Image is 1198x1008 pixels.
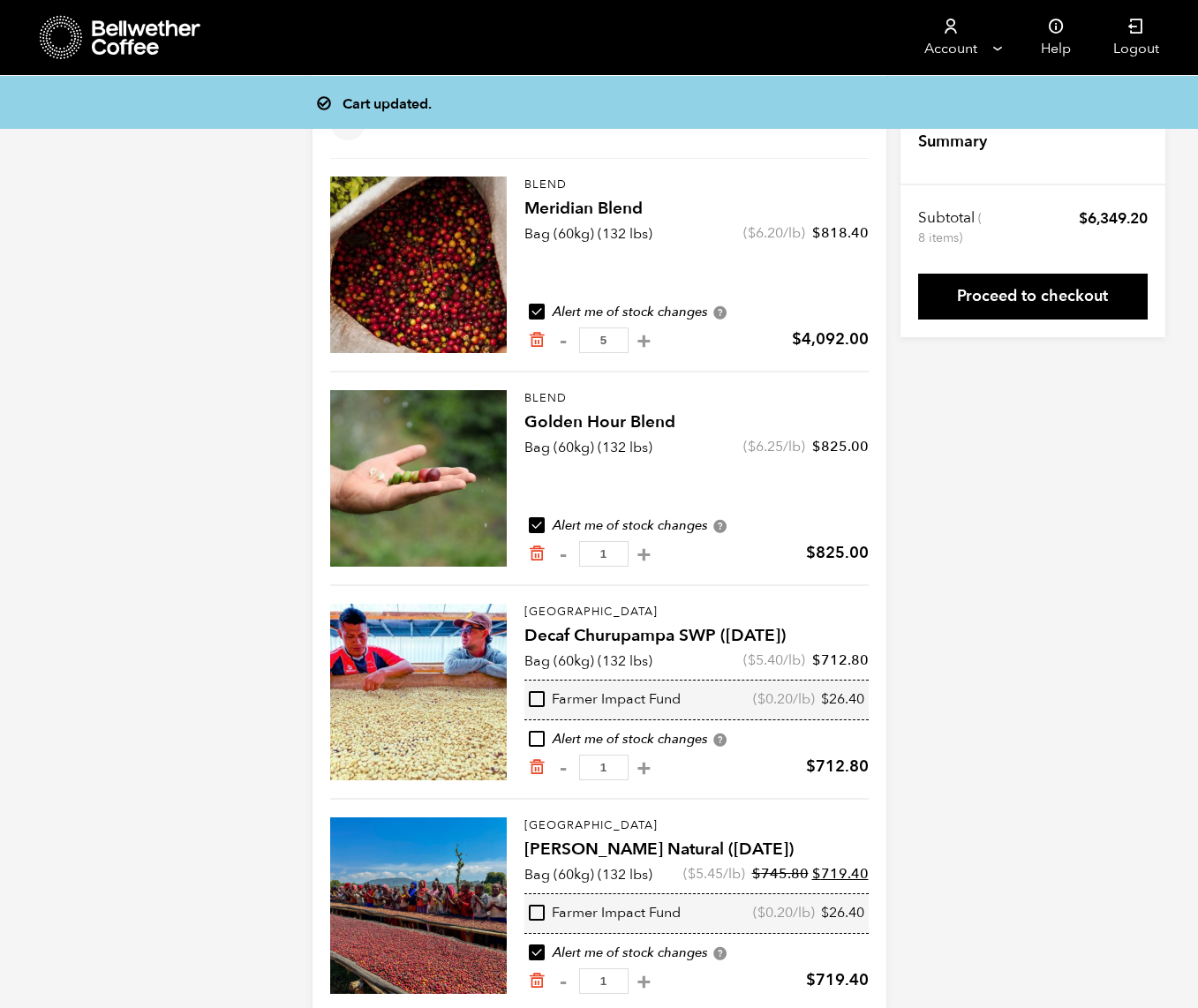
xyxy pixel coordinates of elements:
[812,223,821,243] span: $
[553,973,575,990] button: -
[812,223,869,243] bdi: 818.40
[821,689,829,709] span: $
[918,131,987,154] h4: Summary
[806,756,869,778] bdi: 712.80
[812,651,869,670] bdi: 712.80
[528,545,546,563] a: Remove from cart
[524,838,869,862] h4: [PERSON_NAME] Natural ([DATE])
[524,730,869,749] div: Alert me of stock changes
[683,864,745,884] span: ( /lb)
[524,817,869,835] p: [GEOGRAPHIC_DATA]
[757,903,793,922] bdi: 0.20
[553,759,575,777] button: -
[1079,208,1148,229] bdi: 6,349.20
[553,545,575,563] button: -
[748,437,756,456] span: $
[757,689,793,709] bdi: 0.20
[918,208,984,247] th: Subtotal
[757,689,765,709] span: $
[812,651,821,670] span: $
[633,759,655,777] button: +
[748,437,783,456] bdi: 6.25
[529,690,681,710] div: Farmer Impact Fund
[528,331,546,350] a: Remove from cart
[688,864,696,884] span: $
[633,973,655,990] button: +
[748,223,783,243] bdi: 6.20
[528,972,546,990] a: Remove from cart
[524,624,869,649] h4: Decaf Churupampa SWP ([DATE])
[579,968,629,994] input: Qty
[524,303,869,322] div: Alert me of stock changes
[812,437,869,456] bdi: 825.00
[524,197,869,222] h4: Meridian Blend
[688,864,723,884] bdi: 5.45
[753,690,815,710] span: ( /lb)
[821,689,864,709] bdi: 26.40
[806,542,816,564] span: $
[806,756,816,778] span: $
[821,903,864,922] bdi: 26.40
[325,90,899,115] div: Cart updated.
[752,864,809,884] bdi: 745.80
[792,328,869,350] bdi: 4,092.00
[812,864,869,884] bdi: 719.40
[806,969,816,991] span: $
[748,223,756,243] span: $
[812,864,821,884] span: $
[524,516,869,536] div: Alert me of stock changes
[743,437,805,456] span: ( /lb)
[524,223,652,244] p: Bag (60kg) (132 lbs)
[529,904,681,923] div: Farmer Impact Fund
[792,328,802,350] span: $
[524,604,869,621] p: [GEOGRAPHIC_DATA]
[633,545,655,563] button: +
[806,542,869,564] bdi: 825.00
[752,864,761,884] span: $
[524,864,652,885] p: Bag (60kg) (132 lbs)
[524,390,869,408] p: Blend
[553,332,575,350] button: -
[579,755,629,780] input: Qty
[748,651,783,670] bdi: 5.40
[633,332,655,350] button: +
[524,651,652,672] p: Bag (60kg) (132 lbs)
[821,903,829,922] span: $
[1079,208,1088,229] span: $
[743,223,805,243] span: ( /lb)
[806,969,869,991] bdi: 719.40
[524,437,652,458] p: Bag (60kg) (132 lbs)
[579,327,629,353] input: Qty
[753,904,815,923] span: ( /lb)
[528,758,546,777] a: Remove from cart
[757,903,765,922] span: $
[743,651,805,670] span: ( /lb)
[748,651,756,670] span: $
[579,541,629,567] input: Qty
[524,944,869,963] div: Alert me of stock changes
[918,274,1148,320] a: Proceed to checkout
[812,437,821,456] span: $
[524,177,869,194] p: Blend
[524,410,869,435] h4: Golden Hour Blend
